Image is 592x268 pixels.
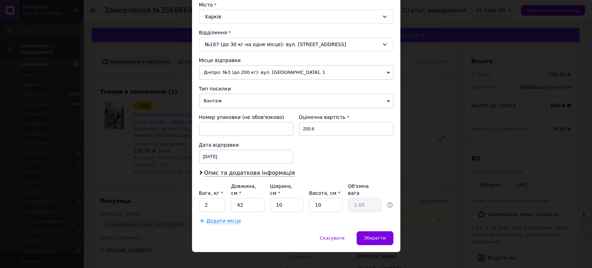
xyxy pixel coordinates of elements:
div: Місто [199,1,393,8]
span: Місце відправки [199,58,241,63]
div: Відділення [199,29,393,36]
span: Дніпро: №3 (до 200 кг): вул. [GEOGRAPHIC_DATA], 1 [199,65,393,80]
span: Вантаж [199,94,393,108]
label: Вага, кг [199,190,223,196]
span: Зберегти [364,235,386,241]
div: №107 (до 30 кг на одне місце): вул. [STREET_ADDRESS] [199,37,393,51]
div: Дата відправки [199,141,293,148]
label: Висота, см [309,190,340,196]
span: Опис та додаткова інформація [204,170,295,176]
div: Харків [199,10,393,24]
span: Додати місце [207,218,241,224]
div: Номер упаковки (не обов'язково) [199,114,293,121]
span: Скасувати [320,235,344,241]
span: Тип посилки [199,86,231,92]
label: Ширина, см [270,183,292,196]
div: Об'ємна вага [348,183,381,197]
div: Оціночна вартість [299,114,393,121]
label: Довжина, см [231,183,256,196]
